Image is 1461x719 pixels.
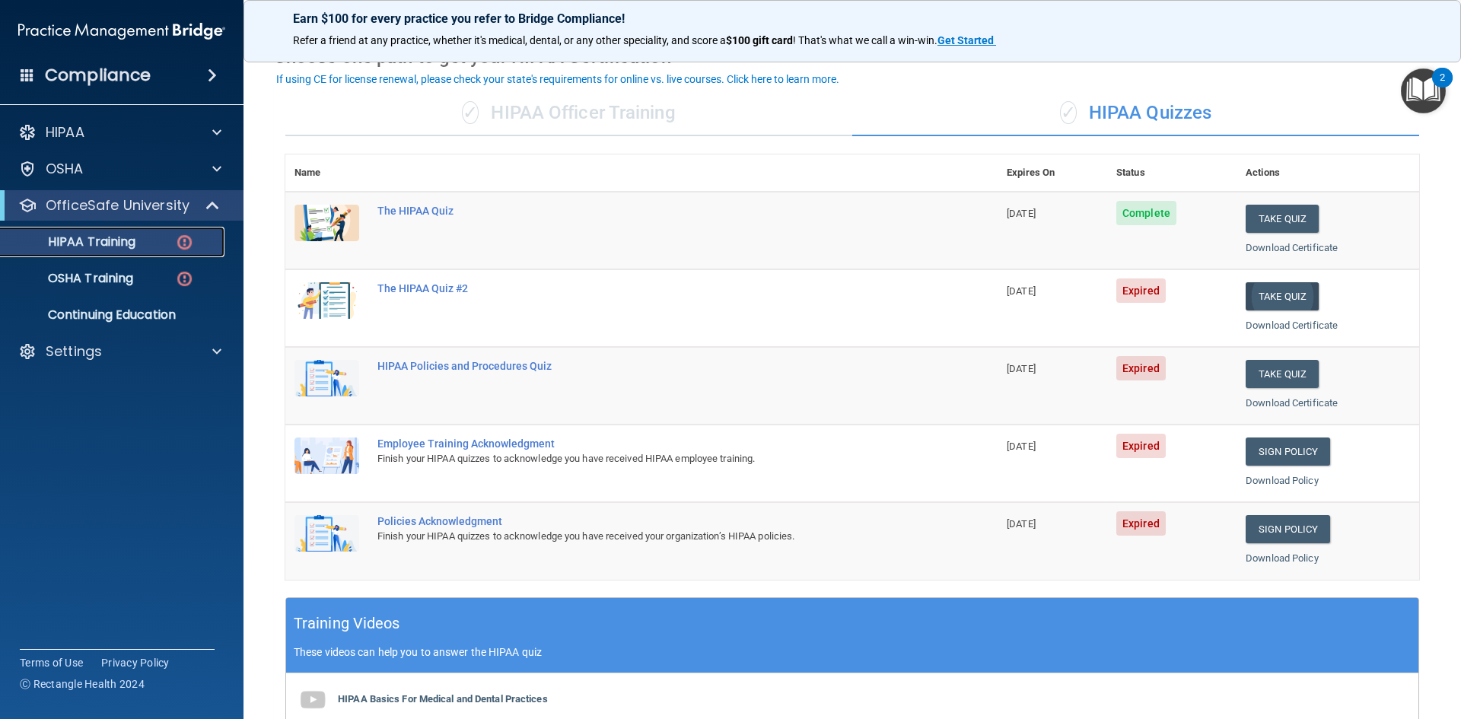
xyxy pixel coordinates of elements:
p: Earn $100 for every practice you refer to Bridge Compliance! [293,11,1412,26]
a: Terms of Use [20,655,83,670]
img: gray_youtube_icon.38fcd6cc.png [298,685,328,715]
a: Settings [18,342,221,361]
span: Expired [1116,434,1166,458]
span: ✓ [462,101,479,124]
div: Finish your HIPAA quizzes to acknowledge you have received your organization’s HIPAA policies. [377,527,921,546]
h4: Compliance [45,65,151,86]
img: danger-circle.6113f641.png [175,269,194,288]
strong: Get Started [937,34,994,46]
p: HIPAA Training [10,234,135,250]
div: HIPAA Officer Training [285,91,852,136]
a: Download Policy [1246,552,1319,564]
p: OSHA Training [10,271,133,286]
a: OfficeSafe University [18,196,221,215]
div: HIPAA Quizzes [852,91,1419,136]
span: Refer a friend at any practice, whether it's medical, dental, or any other speciality, and score a [293,34,726,46]
h5: Training Videos [294,610,400,637]
button: Open Resource Center, 2 new notifications [1401,68,1446,113]
span: Expired [1116,356,1166,380]
strong: $100 gift card [726,34,793,46]
span: [DATE] [1007,285,1036,297]
button: If using CE for license renewal, please check your state's requirements for online vs. live cours... [274,72,842,87]
span: [DATE] [1007,441,1036,452]
p: OSHA [46,160,84,178]
button: Take Quiz [1246,360,1319,388]
a: Download Certificate [1246,320,1338,331]
a: Download Certificate [1246,242,1338,253]
a: Get Started [937,34,996,46]
div: Finish your HIPAA quizzes to acknowledge you have received HIPAA employee training. [377,450,921,468]
span: Expired [1116,511,1166,536]
p: Continuing Education [10,307,218,323]
span: Complete [1116,201,1176,225]
a: Sign Policy [1246,515,1330,543]
a: Download Certificate [1246,397,1338,409]
p: HIPAA [46,123,84,142]
span: Expired [1116,278,1166,303]
span: [DATE] [1007,518,1036,530]
a: HIPAA [18,123,221,142]
span: [DATE] [1007,208,1036,219]
button: Take Quiz [1246,282,1319,310]
div: HIPAA Policies and Procedures Quiz [377,360,921,372]
p: OfficeSafe University [46,196,189,215]
b: HIPAA Basics For Medical and Dental Practices [338,693,548,705]
a: Sign Policy [1246,437,1330,466]
p: These videos can help you to answer the HIPAA quiz [294,646,1411,658]
div: If using CE for license renewal, please check your state's requirements for online vs. live cours... [276,74,839,84]
button: Take Quiz [1246,205,1319,233]
div: Employee Training Acknowledgment [377,437,921,450]
a: OSHA [18,160,221,178]
div: The HIPAA Quiz [377,205,921,217]
span: ✓ [1060,101,1077,124]
div: 2 [1440,78,1445,97]
th: Status [1107,154,1237,192]
span: Ⓒ Rectangle Health 2024 [20,676,145,692]
a: Privacy Policy [101,655,170,670]
th: Expires On [998,154,1107,192]
div: The HIPAA Quiz #2 [377,282,921,294]
div: Policies Acknowledgment [377,515,921,527]
a: Download Policy [1246,475,1319,486]
th: Actions [1237,154,1419,192]
span: [DATE] [1007,363,1036,374]
th: Name [285,154,368,192]
span: ! That's what we call a win-win. [793,34,937,46]
img: PMB logo [18,16,225,46]
p: Settings [46,342,102,361]
img: danger-circle.6113f641.png [175,233,194,252]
